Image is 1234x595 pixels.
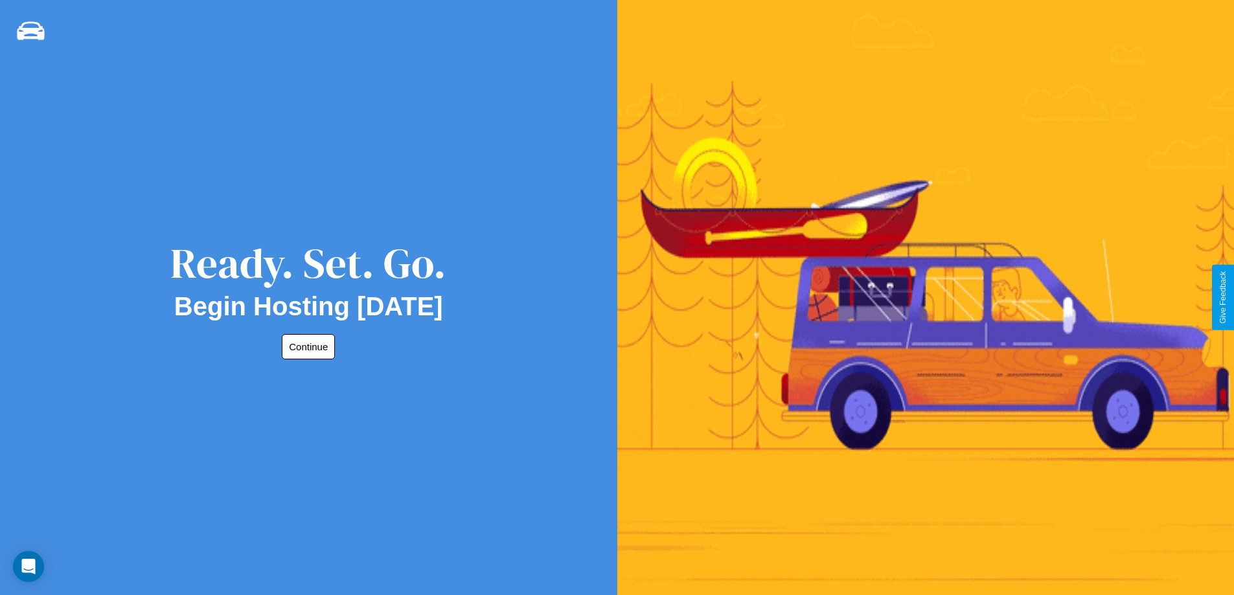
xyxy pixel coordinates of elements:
div: Ready. Set. Go. [170,234,446,292]
div: Give Feedback [1218,271,1228,324]
button: Continue [282,334,335,359]
div: Open Intercom Messenger [13,551,44,582]
h2: Begin Hosting [DATE] [174,292,443,321]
